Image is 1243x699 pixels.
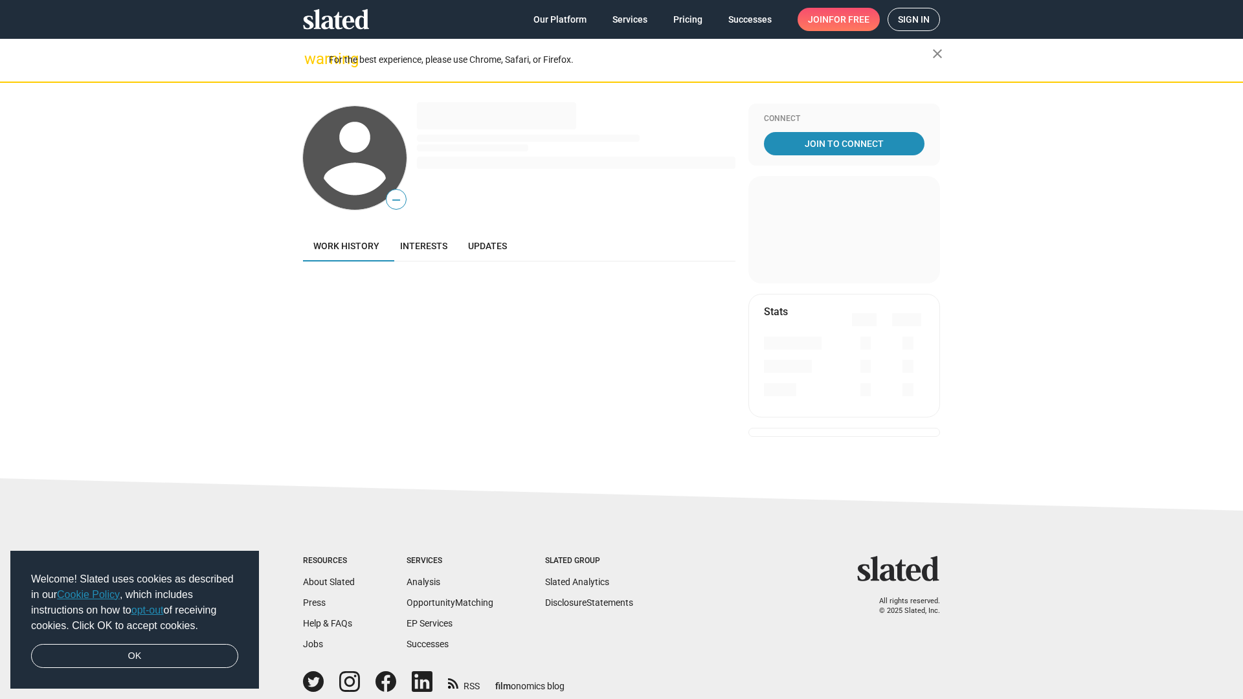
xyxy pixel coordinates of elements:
[303,577,355,587] a: About Slated
[468,241,507,251] span: Updates
[545,556,633,566] div: Slated Group
[10,551,259,689] div: cookieconsent
[798,8,880,31] a: Joinfor free
[533,8,587,31] span: Our Platform
[386,192,406,208] span: —
[400,241,447,251] span: Interests
[728,8,772,31] span: Successes
[523,8,597,31] a: Our Platform
[303,556,355,566] div: Resources
[407,556,493,566] div: Services
[31,571,238,634] span: Welcome! Slated uses cookies as described in our , which includes instructions on how to of recei...
[303,230,390,261] a: Work history
[313,241,379,251] span: Work history
[808,8,869,31] span: Join
[329,51,932,69] div: For the best experience, please use Chrome, Safari, or Firefox.
[612,8,647,31] span: Services
[407,639,449,649] a: Successes
[764,305,788,318] mat-card-title: Stats
[602,8,658,31] a: Services
[303,639,323,649] a: Jobs
[764,132,924,155] a: Join To Connect
[673,8,702,31] span: Pricing
[888,8,940,31] a: Sign in
[448,672,480,693] a: RSS
[303,597,326,608] a: Press
[57,589,120,600] a: Cookie Policy
[767,132,922,155] span: Join To Connect
[545,577,609,587] a: Slated Analytics
[663,8,713,31] a: Pricing
[930,46,945,61] mat-icon: close
[495,681,511,691] span: film
[829,8,869,31] span: for free
[458,230,517,261] a: Updates
[898,8,930,30] span: Sign in
[407,618,453,628] a: EP Services
[495,670,565,693] a: filmonomics blog
[407,597,493,608] a: OpportunityMatching
[31,644,238,669] a: dismiss cookie message
[304,51,320,67] mat-icon: warning
[303,618,352,628] a: Help & FAQs
[718,8,782,31] a: Successes
[764,114,924,124] div: Connect
[131,605,164,616] a: opt-out
[407,577,440,587] a: Analysis
[866,597,940,616] p: All rights reserved. © 2025 Slated, Inc.
[390,230,458,261] a: Interests
[545,597,633,608] a: DisclosureStatements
